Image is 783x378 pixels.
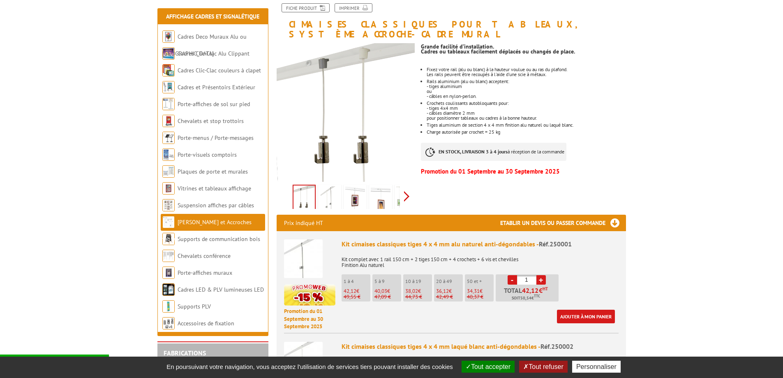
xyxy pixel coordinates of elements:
a: Supports PLV [178,303,211,310]
a: Cadres et Présentoirs Extérieur [178,83,255,91]
p: ou [427,89,626,94]
p: à réception de la commande [421,143,566,161]
img: Cadres Clic-Clac couleurs à clapet [162,64,175,77]
p: Rails aluminium (alu ou blanc) acceptent: [427,79,626,84]
span: 40,03 [374,288,387,295]
li: Tiges aluminium de section 4 x 4 mm finition alu naturel ou laqué blanc. [427,123,626,128]
img: Chevalets et stop trottoirs [162,115,175,127]
a: - [508,275,517,285]
a: Cadres LED & PLV lumineuses LED [178,286,264,293]
p: Total [498,287,559,301]
p: Promotion du 01 Septembre au 30 Septembre 2025 [421,169,626,174]
img: 250004_250003_kit_cimaise_cable_nylon_perlon.jpg [277,43,415,182]
div: Kit cimaises classiques tiges 4 x 4 mm alu naturel anti-dégondables - [342,239,619,249]
img: Porte-menus / Porte-messages [162,132,175,144]
span: 42,12 [522,287,539,294]
p: 5 à 9 [374,278,401,284]
span: 42,12 [344,288,356,295]
p: € [436,288,463,294]
p: Fixez votre rail (alu ou blanc) à la hauteur voulue ou au ras du plafond. [427,67,626,72]
h3: Etablir un devis ou passer commande [500,215,626,231]
img: Vitrines et tableaux affichage [162,182,175,195]
span: 50,54 [520,295,531,301]
p: 47,09 € [374,294,401,300]
a: Suspension affiches par câbles [178,202,254,209]
a: Cadres Deco Muraux Alu ou [GEOGRAPHIC_DATA] [162,33,247,57]
button: Tout refuser [519,361,567,373]
p: Kit complet avec 1 rail 150 cm + 2 tiges 150 cm + 4 crochets + 6 vis et chevilles Finition Alu na... [342,251,619,268]
a: Porte-affiches muraux [178,269,232,276]
span: € [539,287,543,294]
img: Cadres et Présentoirs Extérieur [162,81,175,93]
p: 42,49 € [436,294,463,300]
p: 20 à 49 [436,278,463,284]
p: - câbles en nylon-perlon. [427,94,626,99]
span: En poursuivant votre navigation, vous acceptez l'utilisation de services tiers pouvant installer ... [162,363,457,370]
a: Porte-menus / Porte-messages [178,134,254,141]
p: € [344,288,370,294]
img: 250014_rail_alu_horizontal_tiges_cables.jpg [396,186,416,212]
strong: EN STOCK, LIVRAISON 3 à 4 jours [439,148,508,155]
img: Porte-affiches muraux [162,267,175,279]
img: Suspension affiches par câbles [162,199,175,211]
a: Cadres Clic-Clac couleurs à clapet [178,67,261,74]
p: € [374,288,401,294]
a: Chevalets conférence [178,252,231,260]
a: Accessoires de fixation [178,320,234,327]
img: promotion [284,284,335,306]
div: Kit cimaises classiques tiges 4 x 4 mm laqué blanc anti-dégondables - [342,342,619,351]
img: Plaques de porte et murales [162,165,175,178]
p: - tiges 4x4 mm [427,106,626,111]
a: Ajouter à mon panier [557,310,615,323]
p: 1 à 4 [344,278,370,284]
img: Kit cimaises classiques tiges 4 x 4 mm alu naturel anti-dégondables [284,239,323,278]
span: Next [403,190,411,203]
a: Porte-visuels comptoirs [178,151,237,158]
li: Charge autorisée par crochet = 25 kg [427,130,626,135]
p: 49,55 € [344,294,370,300]
p: 10 à 19 [405,278,432,284]
span: Réf.250002 [540,342,573,350]
a: Imprimer [335,3,372,12]
img: 250004_250003_kit_cimaise_cable_nylon_perlon.jpg [293,186,315,211]
p: 40,37 € [467,294,494,300]
p: Les rails peuvent être recoupés à l'aide d'une scie à métaux. [427,72,626,77]
img: Cimaises et Accroches tableaux [162,216,175,228]
img: Porte-visuels comptoirs [162,148,175,161]
span: 34,31 [467,288,480,295]
img: Cadres Deco Muraux Alu ou Bois [162,30,175,43]
a: [PERSON_NAME] et Accroches tableaux [162,218,252,243]
img: cimaises_classiques_pour_tableaux_systeme_accroche_cadre_250001_1bis.jpg [345,186,365,212]
img: 250001_250002_kit_cimaise_accroche_anti_degondable.jpg [320,186,340,212]
p: 44,73 € [405,294,432,300]
p: € [405,288,432,294]
span: Soit € [512,295,540,301]
a: Fiche produit [282,3,330,12]
p: pour positionner tableaux ou cadres à la bonne hauteur. [427,116,626,121]
button: Personnaliser (fenêtre modale) [572,361,621,373]
p: Crochets coulissants autobloquants pour: [427,101,626,106]
sup: TTC [534,294,540,298]
p: Cadres ou tableaux facilement déplacés ou changés de place. [421,49,626,54]
img: Chevalets conférence [162,250,175,262]
img: Porte-affiches de sol sur pied [162,98,175,110]
span: 38,02 [405,288,418,295]
span: 36,12 [436,288,449,295]
p: Kit complet avec 1 rail 150 cm + 2 tiges 150 cm + 4 crochets + 6 vis et chevilles Alu laqué blanc [342,353,619,371]
p: Prix indiqué HT [284,215,323,231]
a: Affichage Cadres et Signalétique [166,13,259,20]
img: Cadres LED & PLV lumineuses LED [162,283,175,296]
p: 50 et + [467,278,494,284]
p: - câbles diamètre 2 mm [427,111,626,116]
span: Réf.250001 [539,240,572,248]
a: Cadres Clic-Clac Alu Clippant [178,50,249,57]
a: Plaques de porte et murales [178,168,248,175]
sup: HT [543,286,548,292]
a: Chevalets et stop trottoirs [178,117,244,125]
a: Vitrines et tableaux affichage [178,185,251,192]
p: - tiges aluminium [427,84,626,89]
button: Tout accepter [462,361,515,373]
a: + [536,275,546,285]
p: € [467,288,494,294]
p: Promotion du 01 Septembre au 30 Septembre 2025 [284,308,335,331]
